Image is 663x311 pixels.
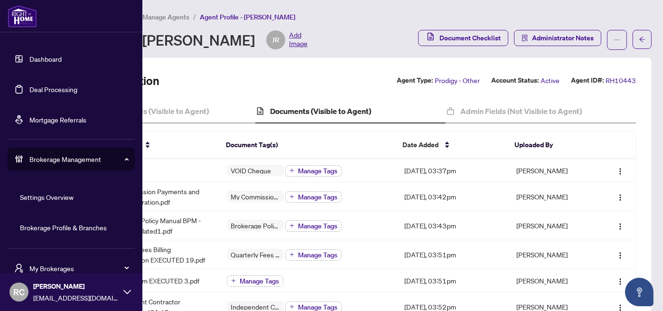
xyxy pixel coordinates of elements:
th: File Name [101,132,218,159]
button: Logo [613,273,628,288]
span: plus [289,194,294,199]
button: Manage Tags [285,249,342,261]
span: Document Checklist [439,30,501,46]
td: [PERSON_NAME] [509,182,598,211]
button: Logo [613,189,628,204]
img: logo [8,5,37,28]
td: [DATE], 03:42pm [397,182,509,211]
span: JR [272,35,280,45]
a: Brokerage Profile & Branches [20,223,107,232]
span: My Commission Payments and HST Registration.pdf [109,186,212,207]
button: Manage Tags [285,191,342,203]
a: Mortgage Referrals [29,115,86,124]
span: Active [541,75,560,86]
span: [EMAIL_ADDRESS][DOMAIN_NAME] [33,292,119,303]
span: Quarterly Fees Billing Authorization [227,251,284,258]
span: RC [13,285,25,299]
span: RH10443 [606,75,636,86]
button: Document Checklist [418,30,508,46]
span: Parking Form EXECUTED 3.pdf [109,275,199,286]
a: Deal Processing [29,85,77,94]
h4: Documents (Visible to Agent) [270,105,371,117]
span: My Commission Payments and HST Registration [227,193,284,200]
a: Settings Overview [20,193,74,201]
button: Manage Tags [285,220,342,232]
td: [DATE], 03:51pm [397,240,509,269]
span: plus [289,168,294,173]
span: ellipsis [614,37,620,43]
button: Open asap [625,278,654,306]
img: Logo [616,252,624,259]
span: Date Added [402,140,439,150]
span: My Brokerages [29,263,128,273]
span: Manage Tags [298,194,337,200]
li: / [193,11,196,22]
label: Agent ID#: [571,75,604,86]
span: Brokerage Management [29,154,128,164]
span: [PERSON_NAME] [33,281,119,292]
span: user-switch [14,264,24,273]
span: Administrator Notes [532,30,594,46]
button: Logo [613,218,628,233]
span: solution [522,35,528,41]
span: Manage Agents [142,13,189,21]
span: Manage Tags [298,168,337,174]
button: Manage Tags [285,165,342,177]
button: Logo [613,247,628,262]
h4: Agent Profile Fields (Visible to Agent) [79,105,209,117]
span: Independent Contractor Agreement [227,303,284,310]
img: Logo [616,194,624,201]
span: Prodigy - Other [435,75,480,86]
button: Logo [613,163,628,178]
span: plus [289,304,294,309]
img: Logo [616,278,624,285]
td: [DATE], 03:37pm [397,159,509,182]
span: Quarterly Fees Billing Authorization EXECUTED 19.pdf [109,244,212,265]
span: plus [289,223,294,228]
button: Manage Tags [227,275,283,287]
span: VOID Cheque [227,167,275,174]
span: plus [289,252,294,257]
label: Account Status: [491,75,539,86]
span: Brokerage Policy Manual [227,222,284,229]
td: [PERSON_NAME] [509,159,598,182]
td: [DATE], 03:51pm [397,269,509,292]
button: Administrator Notes [514,30,601,46]
td: [PERSON_NAME] [509,269,598,292]
th: Uploaded By [507,132,595,159]
h4: Admin Fields (Not Visible to Agent) [460,105,582,117]
label: Agent Type: [397,75,433,86]
span: Agent Profile - [PERSON_NAME] [200,13,295,21]
a: Dashboard [29,55,62,63]
td: [PERSON_NAME] [509,240,598,269]
span: Manage Tags [240,278,279,284]
td: [DATE], 03:43pm [397,211,509,240]
span: Brokerage Policy Manual BPM - [DATE]_updated1.pdf [109,215,212,236]
span: arrow-left [639,36,645,43]
th: Document Tag(s) [218,132,395,159]
span: Manage Tags [298,252,337,258]
span: Manage Tags [298,223,337,229]
div: Agent Profile - [PERSON_NAME] [49,30,308,49]
td: [PERSON_NAME] [509,211,598,240]
img: Logo [616,223,624,230]
span: Manage Tags [298,304,337,311]
span: plus [231,278,236,283]
th: Date Added [395,132,507,159]
span: Add Image [289,30,308,49]
img: Logo [616,168,624,175]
